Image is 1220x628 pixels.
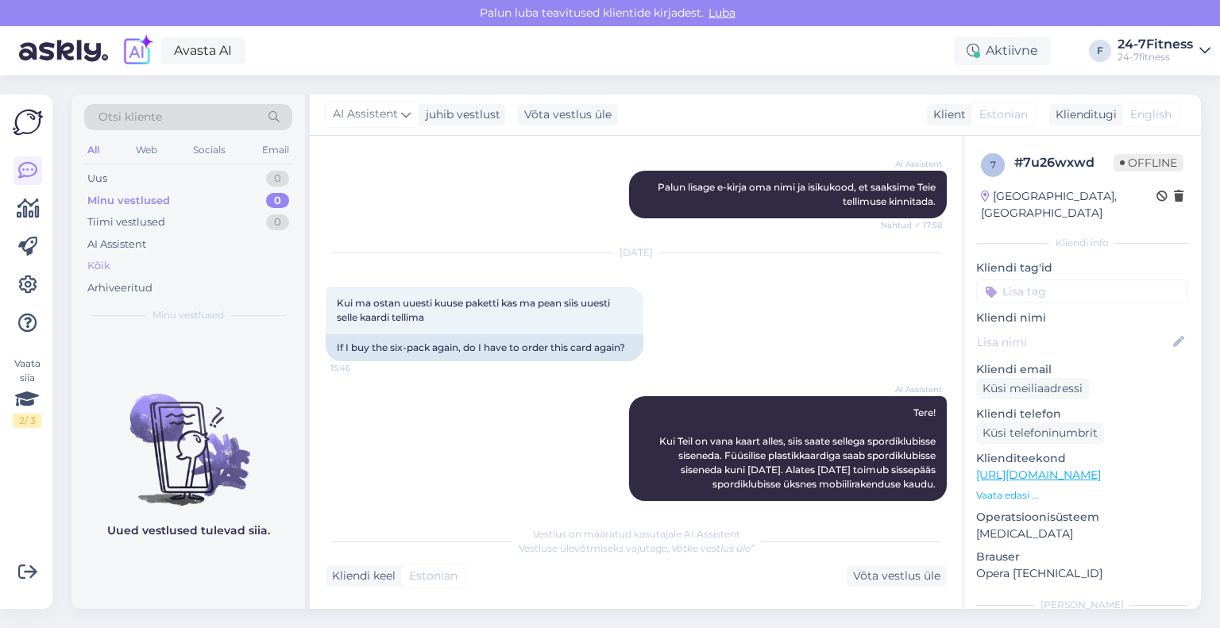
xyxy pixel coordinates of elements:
div: 24-7Fitness [1118,38,1193,51]
div: Klient [927,106,966,123]
div: Aktiivne [954,37,1051,65]
span: English [1130,106,1172,123]
div: AI Assistent [87,237,146,252]
div: 0 [266,171,289,187]
span: Otsi kliente [98,109,162,125]
span: Palun lisage e-kirja oma nimi ja isikukood, et saaksime Teie tellimuse kinnitada. [658,181,938,207]
span: 7 [990,159,996,171]
p: Kliendi email [976,361,1188,378]
div: 0 [266,193,289,209]
div: [GEOGRAPHIC_DATA], [GEOGRAPHIC_DATA] [981,188,1156,222]
span: AI Assistent [882,383,942,395]
p: [MEDICAL_DATA] [976,526,1188,542]
div: Tiimi vestlused [87,214,165,230]
div: F [1089,40,1111,62]
span: Nähtud ✓ 17:58 [881,219,942,231]
p: Operatsioonisüsteem [976,509,1188,526]
div: 0 [266,214,289,230]
p: Kliendi tag'id [976,260,1188,276]
p: Vaata edasi ... [976,488,1188,503]
div: Email [259,140,292,160]
div: Kõik [87,258,110,274]
div: [DATE] [326,245,947,260]
div: [PERSON_NAME] [976,598,1188,612]
input: Lisa tag [976,279,1188,303]
a: [URL][DOMAIN_NAME] [976,468,1101,482]
div: Socials [190,140,229,160]
div: Minu vestlused [87,193,170,209]
span: Kui ma ostan uuesti kuuse paketti kas ma pean siis uuesti selle kaardi tellima [337,297,612,323]
div: Küsi meiliaadressi [976,378,1089,399]
p: Kliendi telefon [976,406,1188,422]
div: 2 / 3 [13,414,41,428]
span: Vestlus on määratud kasutajale AI Assistent [533,528,740,540]
span: Offline [1114,154,1183,171]
a: 24-7Fitness24-7fitness [1118,38,1210,64]
div: Kliendi keel [326,568,396,584]
i: „Võtke vestlus üle” [667,542,755,554]
p: Brauser [976,549,1188,565]
input: Lisa nimi [977,333,1170,351]
span: AI Assistent [882,158,942,170]
div: Võta vestlus üle [518,104,618,125]
div: juhib vestlust [419,106,500,123]
p: Klienditeekond [976,450,1188,467]
p: Opera [TECHNICAL_ID] [976,565,1188,582]
div: Uus [87,171,107,187]
span: Vestluse ülevõtmiseks vajutage [519,542,755,554]
img: Askly Logo [13,107,43,137]
a: Avasta AI [160,37,245,64]
div: Võta vestlus üle [847,565,947,587]
div: Kliendi info [976,236,1188,250]
img: explore-ai [121,34,154,67]
span: AI Assistent [333,106,398,123]
span: Luba [704,6,740,20]
div: If I buy the six-pack again, do I have to order this card again? [326,334,643,361]
div: Arhiveeritud [87,280,152,296]
div: Vaata siia [13,356,41,428]
div: All [84,140,102,160]
div: Klienditugi [1049,106,1117,123]
span: Estonian [409,568,457,584]
div: Web [133,140,160,160]
span: Estonian [979,106,1028,123]
p: Uued vestlused tulevad siia. [107,522,270,539]
span: Minu vestlused [152,308,224,322]
img: No chats [71,365,305,508]
span: 15:46 [330,362,390,374]
p: Kliendi nimi [976,310,1188,326]
div: Küsi telefoninumbrit [976,422,1104,444]
span: 15:46 [882,502,942,514]
div: # 7u26wxwd [1014,153,1114,172]
div: 24-7fitness [1118,51,1193,64]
